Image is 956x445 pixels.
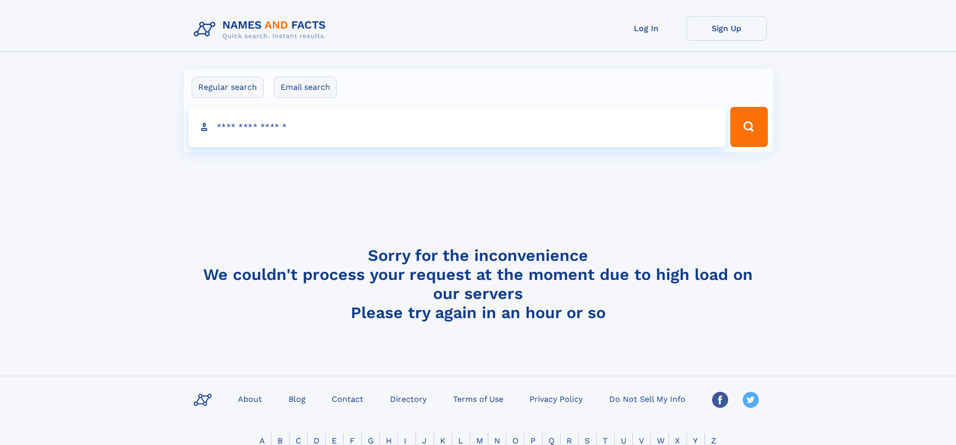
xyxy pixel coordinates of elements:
a: Sign Up [687,16,767,41]
a: Blog [285,391,310,406]
label: Email search [274,77,337,98]
a: Log In [606,16,687,41]
img: Logo Names and Facts [190,16,334,43]
a: Privacy Policy [525,391,587,406]
img: Twitter [743,392,759,408]
a: Contact [328,391,367,406]
img: Facebook [712,392,728,408]
input: search input [189,107,726,147]
a: About [234,391,266,406]
button: Search Button [730,107,767,147]
a: Do Not Sell My Info [605,391,690,406]
h4: Sorry for the inconvenience We couldn't process your request at the moment due to high load on ou... [190,246,767,322]
a: Terms of Use [449,391,507,406]
label: Regular search [192,77,263,98]
a: Directory [386,391,431,406]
